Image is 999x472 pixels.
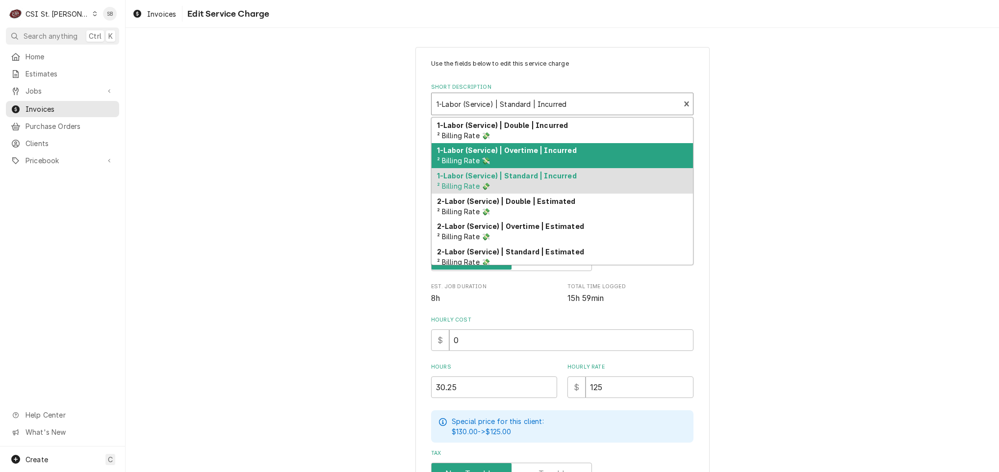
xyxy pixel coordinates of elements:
[437,248,584,256] strong: 2-Labor (Service) | Standard | Estimated
[6,101,119,117] a: Invoices
[6,118,119,134] a: Purchase Orders
[103,7,117,21] div: Shayla Bell's Avatar
[431,316,693,351] div: Hourly Cost
[567,283,693,304] div: Total Time Logged
[437,146,577,154] strong: 1-Labor (Service) | Overtime | Incurred
[108,454,113,465] span: C
[6,66,119,82] a: Estimates
[431,83,693,132] div: Short Description
[431,329,449,351] div: $
[6,424,119,440] a: Go to What's New
[437,182,490,190] span: ² Billing Rate 💸
[431,363,557,398] div: [object Object]
[567,294,604,303] span: 15h 59min
[108,31,113,41] span: K
[431,283,557,304] div: Est. Job Duration
[6,49,119,65] a: Home
[184,7,269,21] span: Edit Service Charge
[26,427,113,437] span: What's New
[24,31,77,41] span: Search anything
[431,449,693,457] label: Tax
[26,455,48,464] span: Create
[26,104,114,114] span: Invoices
[26,121,114,131] span: Purchase Orders
[431,59,693,68] p: Use the fields below to edit this service charge
[431,363,557,371] label: Hours
[431,283,557,291] span: Est. Job Duration
[567,363,693,398] div: [object Object]
[147,9,176,19] span: Invoices
[437,131,490,140] span: ² Billing Rate 💸
[567,293,693,304] span: Total Time Logged
[26,155,100,166] span: Pricebook
[6,27,119,45] button: Search anythingCtrlK
[452,416,544,426] p: Special price for this client:
[431,83,693,91] label: Short Description
[26,138,114,149] span: Clients
[9,7,23,21] div: C
[437,121,568,129] strong: 1-Labor (Service) | Double | Incurred
[567,363,693,371] label: Hourly Rate
[26,69,114,79] span: Estimates
[437,197,576,205] strong: 2-Labor (Service) | Double | Estimated
[437,172,577,180] strong: 1-Labor (Service) | Standard | Incurred
[437,222,584,230] strong: 2-Labor (Service) | Overtime | Estimated
[9,7,23,21] div: CSI St. Louis's Avatar
[26,9,89,19] div: CSI St. [PERSON_NAME]
[452,427,512,436] span: $130.00 -> $125.00
[26,51,114,62] span: Home
[103,7,117,21] div: SB
[6,152,119,169] a: Go to Pricebook
[431,294,440,303] span: 8h
[6,83,119,99] a: Go to Jobs
[567,376,586,398] div: $
[431,293,557,304] span: Est. Job Duration
[6,407,119,423] a: Go to Help Center
[6,135,119,151] a: Clients
[437,207,490,216] span: ² Billing Rate 💸
[437,258,490,266] span: ² Billing Rate 💸
[26,410,113,420] span: Help Center
[89,31,102,41] span: Ctrl
[431,316,693,324] label: Hourly Cost
[437,232,490,241] span: ² Billing Rate 💸
[26,86,100,96] span: Jobs
[437,156,490,165] span: ² Billing Rate 💸
[567,283,693,291] span: Total Time Logged
[128,6,180,22] a: Invoices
